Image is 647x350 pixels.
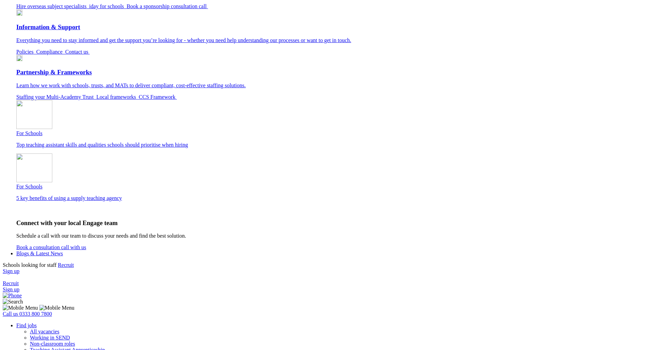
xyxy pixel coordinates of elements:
[16,251,63,256] a: Blogs & Latest News
[3,280,19,286] a: Recruit
[3,287,19,292] a: Sign up
[36,49,65,55] a: Compliance
[16,195,644,201] p: 5 key benefits of using a supply teaching agency
[30,335,70,340] a: Working in SEND
[16,184,42,189] span: For Schools
[65,49,90,55] a: Contact us
[16,244,86,250] a: Book a consultation call with us
[3,293,22,299] img: Phone
[3,311,52,317] a: Call us 0333 800 7800
[3,305,38,311] img: Mobile Menu
[30,341,75,347] a: Non-classroom roles
[58,262,74,268] a: Recruit
[16,142,644,148] p: Top teaching assistant skills and qualities schools should prioritise when hiring
[96,94,139,100] a: Local frameworks
[16,153,644,201] a: For Schools 5 key benefits of using a supply teaching agency
[139,94,177,100] a: CCS Framework
[30,329,59,334] a: All vacancies
[16,23,644,31] h3: Information & Support
[16,69,644,89] a: Partnership & Frameworks Learn how we work with schools, trusts, and MATs to deliver compliant, c...
[127,3,208,9] a: Book a sponsorship consultation call
[16,94,96,100] a: Staffing your Multi-Academy Trust
[16,37,644,43] p: Everything you need to stay informed and get the support you’re looking for - whether you need he...
[3,299,23,305] img: Search
[3,262,56,268] span: Schools looking for staff
[16,23,644,43] a: Information & Support Everything you need to stay informed and get the support you’re looking for...
[3,311,18,317] span: Call us
[16,130,42,136] span: For Schools
[3,268,19,274] a: Sign up
[89,3,127,9] a: iday for schools
[16,82,644,89] p: Learn how we work with schools, trusts, and MATs to deliver compliant, cost-effective staffing so...
[16,233,644,239] p: Schedule a call with our team to discuss your needs and find the best solution.
[16,219,644,227] h3: Connect with your local Engage team
[16,323,37,328] a: Find jobs
[16,49,36,55] a: Policies
[16,3,89,9] a: Hire overseas subject specialists
[16,69,644,76] h3: Partnership & Frameworks
[19,311,52,317] span: 0333 800 7800
[16,100,644,148] a: For Schools Top teaching assistant skills and qualities schools should prioritise when hiring
[39,305,75,311] img: Mobile Menu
